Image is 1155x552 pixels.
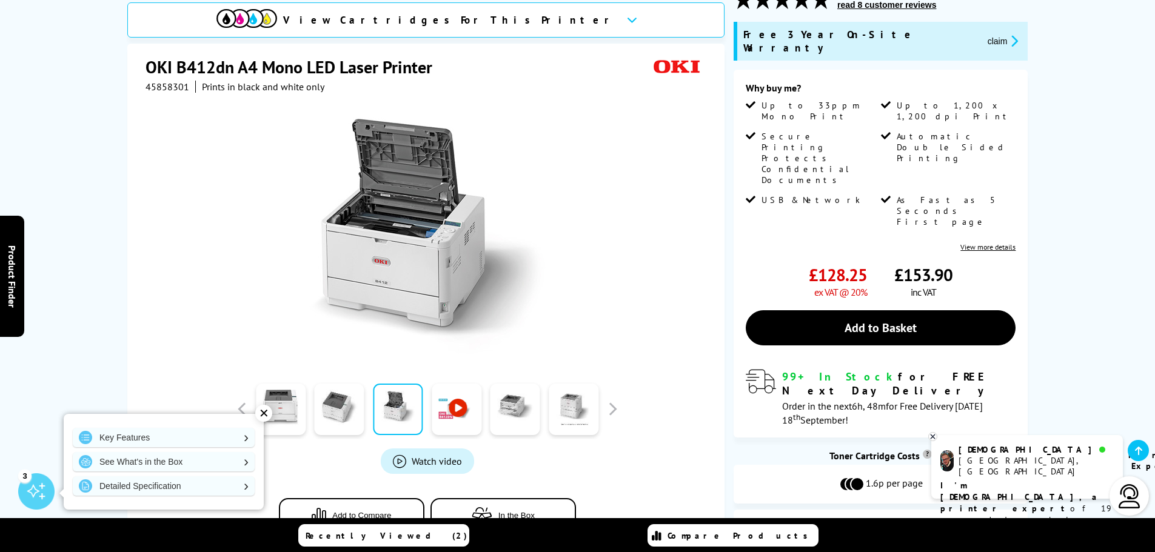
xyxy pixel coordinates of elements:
span: Secure Printing Protects Confidential Documents [762,131,878,185]
img: user-headset-light.svg [1117,484,1142,508]
span: Up to 1,200 x 1,200 dpi Print [897,100,1013,122]
b: I'm [DEMOGRAPHIC_DATA], a printer expert [940,480,1100,514]
span: Add to Compare [332,511,391,520]
div: [DEMOGRAPHIC_DATA] [959,444,1113,455]
span: Compare Products [668,530,814,541]
div: for FREE Next Day Delivery [782,370,1016,397]
div: Why buy me? [746,82,1016,100]
span: Order in the next for Free Delivery [DATE] 18 September! [782,400,983,426]
button: promo-description [984,34,1022,48]
span: USB & Network [762,195,860,205]
i: Prints in black and white only [202,81,324,93]
a: See What's in the Box [73,452,255,471]
span: ex VAT @ 20% [814,286,867,298]
div: modal_delivery [746,370,1016,425]
div: 3 [18,469,32,482]
div: Toner Cartridge Costs [734,450,1028,462]
sup: Cost per page [923,450,932,459]
a: Product_All_Videos [381,448,474,474]
img: OKI B412dn Thumbnail [309,117,546,354]
div: ✕ [255,405,272,422]
a: Add to Basket [746,310,1016,345]
span: inc VAT [911,286,936,298]
sup: th [793,411,800,422]
h1: OKI B412dn A4 Mono LED Laser Printer [146,56,444,78]
span: 45858301 [146,81,189,93]
a: Detailed Specification [73,476,255,496]
p: of 19 years! I can help you choose the right product [940,480,1114,549]
a: View more details [960,242,1016,251]
span: Up to 33ppm Mono Print [762,100,878,122]
img: OKI [649,56,705,78]
span: 6h, 48m [852,400,886,412]
span: Watch video [412,455,462,467]
span: Product Finder [6,245,18,307]
span: Recently Viewed (2) [306,530,467,541]
a: Recently Viewed (2) [298,524,469,547]
a: Key Features [73,428,255,447]
img: cmyk-icon.svg [216,9,277,28]
span: £153.90 [894,264,952,286]
span: Automatic Double Sided Printing [897,131,1013,164]
a: Compare Products [648,524,819,547]
span: As Fast as 5 Seconds First page [897,195,1013,227]
span: View Cartridges For This Printer [283,13,617,27]
button: Add to Compare [279,498,424,533]
img: chris-livechat.png [940,450,954,471]
span: £128.25 [809,264,867,286]
span: In the Box [498,511,535,520]
button: In the Box [430,498,576,533]
span: 99+ In Stock [782,370,898,384]
span: 1.6p per page [866,477,923,491]
span: Free 3 Year On-Site Warranty [743,28,978,55]
div: [GEOGRAPHIC_DATA], [GEOGRAPHIC_DATA] [959,455,1113,477]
